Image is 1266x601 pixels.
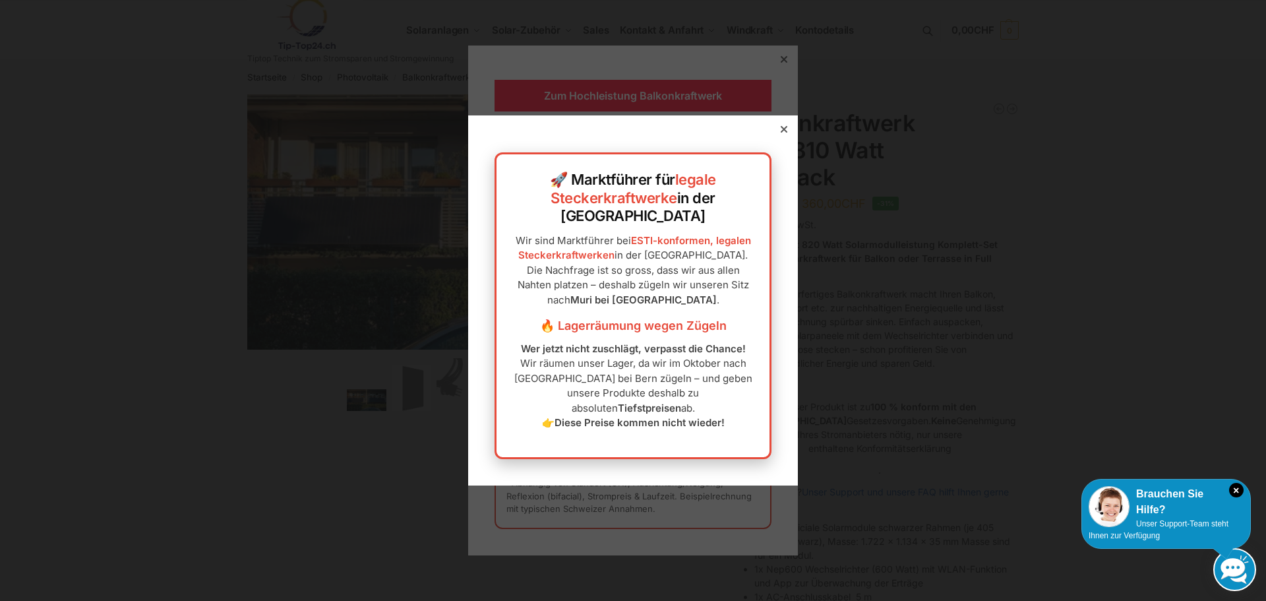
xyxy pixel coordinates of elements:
[518,234,751,262] a: ESTI-konformen, legalen Steckerkraftwerken
[510,342,756,431] p: Wir räumen unser Lager, da wir im Oktober nach [GEOGRAPHIC_DATA] bei Bern zügeln – und geben unse...
[1089,519,1228,540] span: Unser Support-Team steht Ihnen zur Verfügung
[1089,486,1244,518] div: Brauchen Sie Hilfe?
[510,234,756,308] p: Wir sind Marktführer bei in der [GEOGRAPHIC_DATA]. Die Nachfrage ist so gross, dass wir aus allen...
[618,402,681,414] strong: Tiefstpreisen
[551,171,716,206] a: legale Steckerkraftwerke
[1089,486,1130,527] img: Customer service
[510,171,756,226] h2: 🚀 Marktführer für in der [GEOGRAPHIC_DATA]
[1229,483,1244,497] i: Schließen
[570,294,717,306] strong: Muri bei [GEOGRAPHIC_DATA]
[510,317,756,334] h3: 🔥 Lagerräumung wegen Zügeln
[555,416,725,429] strong: Diese Preise kommen nicht wieder!
[521,342,746,355] strong: Wer jetzt nicht zuschlägt, verpasst die Chance!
